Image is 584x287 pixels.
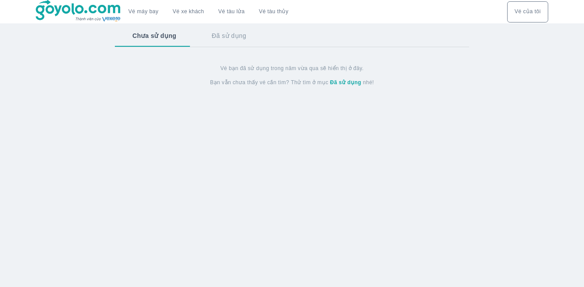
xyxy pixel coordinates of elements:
[173,8,204,15] a: Vé xe khách
[129,8,159,15] a: Vé máy bay
[194,24,264,47] button: Đã sử dụng
[121,1,296,22] div: choose transportation mode
[210,79,289,86] span: Bạn vẫn chưa thấy vé cần tìm?
[330,79,361,86] strong: Đã sử dụng
[211,1,252,22] a: Vé tàu lửa
[115,24,194,47] button: Chưa sử dụng
[220,65,364,72] span: Vé bạn đã sử dụng trong năm vừa qua sẽ hiển thị ở đây.
[507,1,548,22] div: choose transportation mode
[291,79,374,86] span: Thử tìm ở mục nhé!
[252,1,296,22] button: Vé tàu thủy
[115,24,469,47] div: basic tabs example
[507,1,548,22] button: Vé của tôi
